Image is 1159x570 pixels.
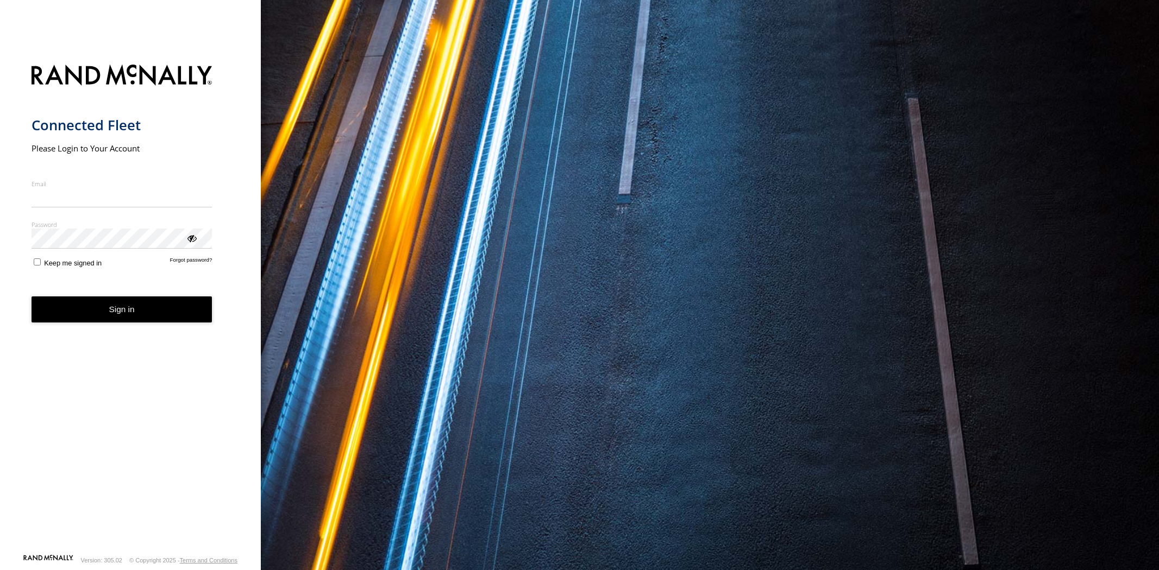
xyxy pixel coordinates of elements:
[23,555,73,566] a: Visit our Website
[81,557,122,563] div: Version: 305.02
[32,296,212,323] button: Sign in
[34,258,41,265] input: Keep me signed in
[129,557,237,563] div: © Copyright 2025 -
[44,259,102,267] span: Keep me signed in
[32,62,212,90] img: Rand McNally
[32,143,212,154] h2: Please Login to Your Account
[32,180,212,188] label: Email
[32,58,230,554] form: main
[186,232,197,243] div: ViewPassword
[32,220,212,229] label: Password
[180,557,237,563] a: Terms and Conditions
[170,257,212,267] a: Forgot password?
[32,116,212,134] h1: Connected Fleet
